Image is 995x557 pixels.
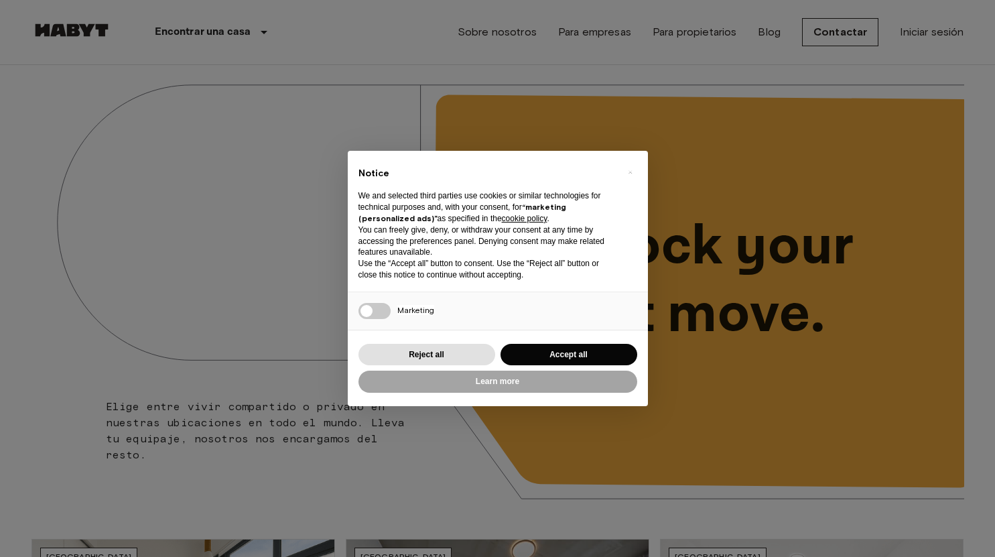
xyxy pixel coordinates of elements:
[358,167,616,180] h2: Notice
[358,202,566,223] strong: “marketing (personalized ads)”
[358,258,616,281] p: Use the “Accept all” button to consent. Use the “Reject all” button or close this notice to conti...
[628,164,633,180] span: ×
[620,162,641,183] button: Close this notice
[502,214,547,223] a: cookie policy
[501,344,637,366] button: Accept all
[397,305,434,315] span: Marketing
[358,225,616,258] p: You can freely give, deny, or withdraw your consent at any time by accessing the preferences pane...
[358,344,495,366] button: Reject all
[358,190,616,224] p: We and selected third parties use cookies or similar technologies for technical purposes and, wit...
[358,371,637,393] button: Learn more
